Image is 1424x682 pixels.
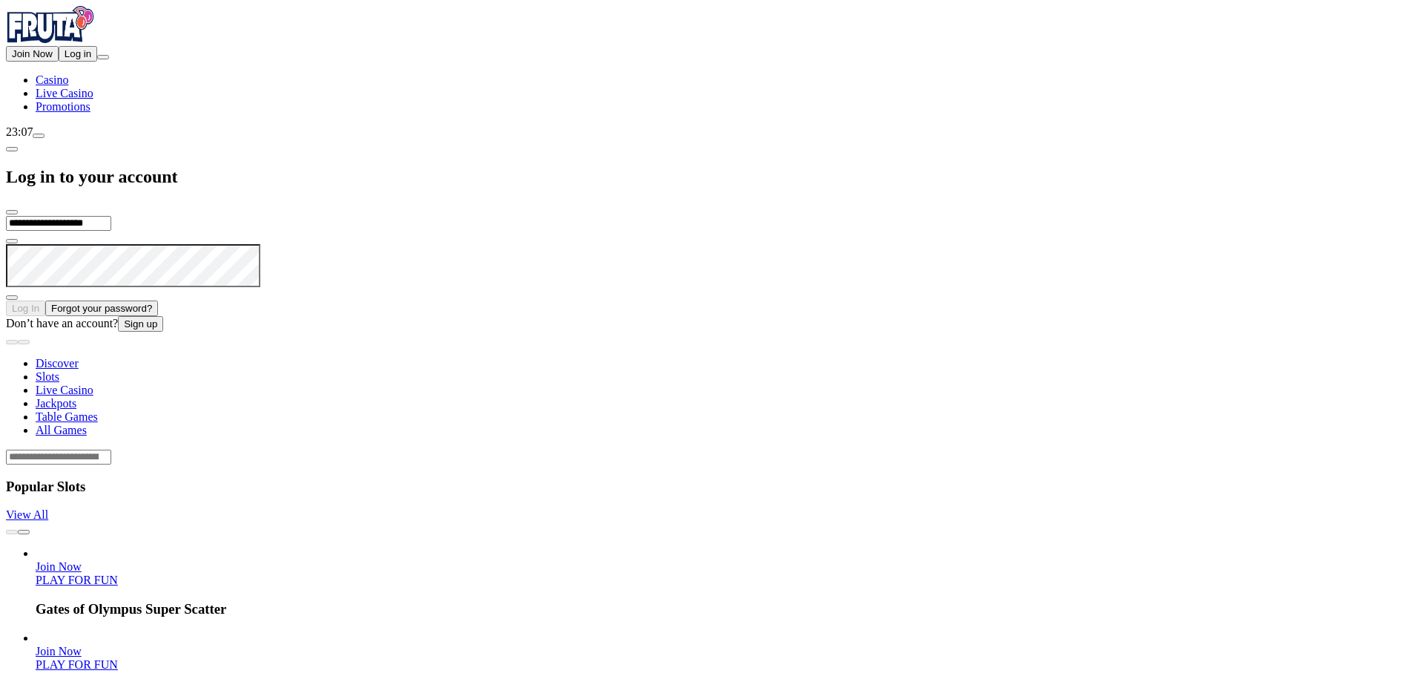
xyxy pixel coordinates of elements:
button: eye icon [6,295,18,300]
input: Search [6,450,111,465]
a: Discover [36,357,79,370]
a: View All [6,508,48,521]
span: Sign up [124,318,157,329]
button: chevron-left icon [6,147,18,151]
article: Gates of Olympus Super Scatter [36,547,1418,617]
button: next slide [18,530,30,534]
button: prev slide [6,530,18,534]
header: Lobby [6,332,1418,465]
a: Fruta [6,33,95,45]
button: close [6,210,18,214]
a: Slots [36,370,59,383]
a: All Games [36,424,87,436]
nav: Lobby [6,332,1418,437]
span: Join Now [36,560,82,573]
a: Promotions [36,100,90,113]
button: Log In [6,301,45,316]
button: Join Now [6,46,59,62]
a: Live Casino [36,87,93,99]
button: live-chat [33,134,44,138]
a: Rad Maxx [36,645,82,658]
nav: Primary [6,6,1418,114]
button: menu [97,55,109,59]
div: Don’t have an account? [6,316,1418,332]
span: Join Now [36,645,82,658]
h3: Popular Slots [6,479,1418,495]
h3: Gates of Olympus Super Scatter [36,601,1418,617]
nav: Main menu [6,73,1418,114]
a: Jackpots [36,397,76,410]
a: Gates of Olympus Super Scatter [36,560,82,573]
button: Log in [59,46,97,62]
span: Log In [12,303,39,314]
img: Fruta [6,6,95,43]
a: Gates of Olympus Super Scatter [36,574,118,586]
button: prev slide [6,340,18,344]
button: eye icon [6,239,18,243]
button: next slide [18,340,30,344]
span: Join Now [12,48,53,59]
span: Log in [65,48,91,59]
button: Forgot your password? [45,301,158,316]
a: Table Games [36,410,98,423]
a: Casino [36,73,68,86]
a: Live Casino [36,384,93,396]
span: 23:07 [6,125,33,138]
a: Rad Maxx [36,658,118,671]
button: Sign up [118,316,163,332]
h2: Log in to your account [6,167,1418,187]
